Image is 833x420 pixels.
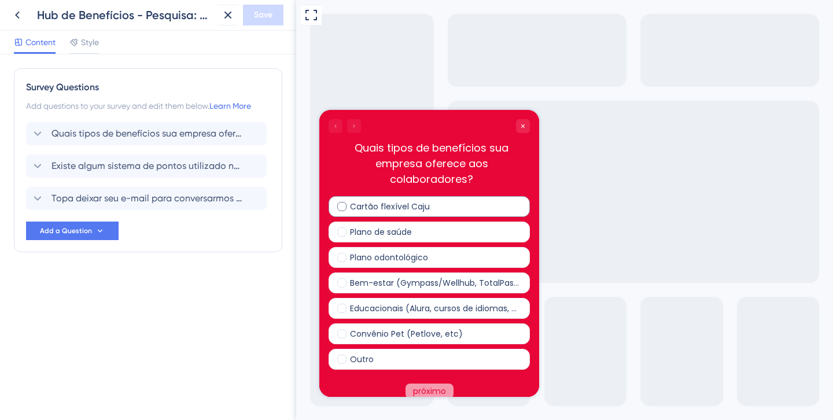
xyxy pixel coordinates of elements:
[51,191,242,205] span: Topa deixar seu e-mail para conversarmos sobre esse tema?
[81,35,99,49] span: Style
[51,127,242,141] span: Quais tipos de benefícios sua empresa oferece aos colaboradores?
[254,8,272,22] span: Save
[31,166,201,180] span: Bem-estar (Gympass/Wellhub, TotalPass, Zenklub, etc)
[26,222,119,240] button: Add a Question
[25,35,56,49] span: Content
[51,159,242,173] span: Existe algum sistema de pontos utilizado na escolha desses benefícios pelos colaboradores?
[40,226,92,235] span: Add a Question
[243,5,283,25] button: Save
[26,99,270,113] div: Add questions to your survey and edit them below.
[86,274,134,289] button: próximo
[37,7,213,23] div: Hub de Benefícios - Pesquisa: Sistema de pontos
[31,217,143,231] span: Convênio Pet (Petlove, etc)
[26,80,270,94] div: Survey Questions
[31,242,54,256] span: Outro
[23,110,243,397] iframe: UserGuiding Survey
[209,101,251,110] a: Learn More
[31,115,93,129] span: Plano de saúde
[31,141,109,154] span: Plano odontológico
[31,191,201,205] span: Educacionais (Alura, cursos de idiomas, etc)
